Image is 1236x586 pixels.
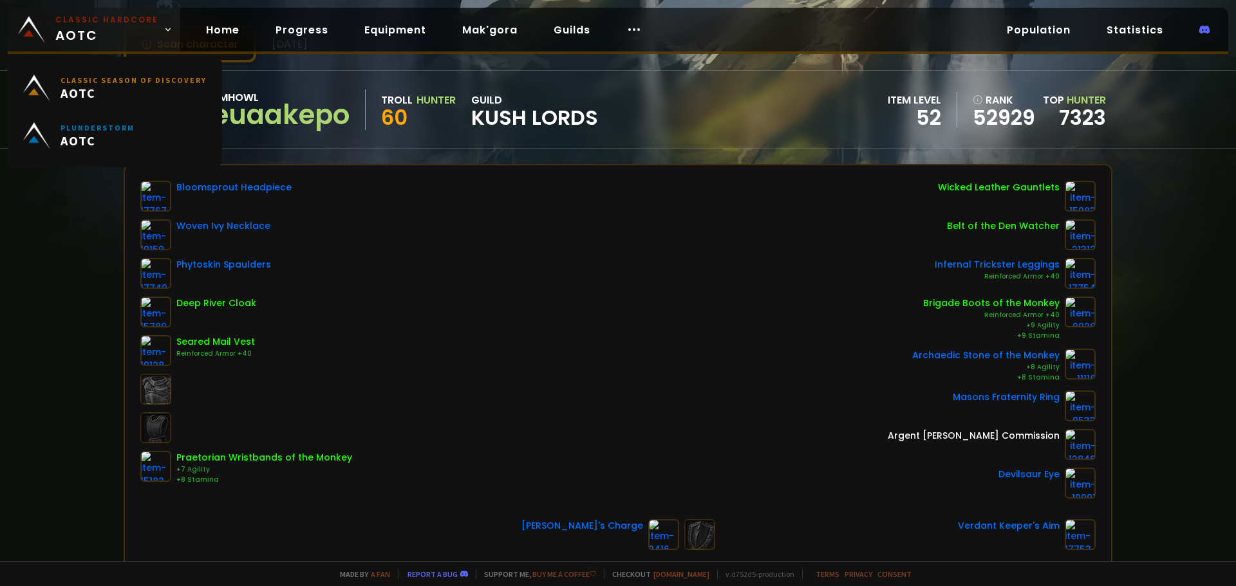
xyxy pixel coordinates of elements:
[1065,258,1096,289] img: item-17754
[923,310,1060,320] div: Reinforced Armor +40
[604,569,709,579] span: Checkout
[935,258,1060,271] div: Infernal Trickster Leggings
[717,569,794,579] span: v. d752d5 - production
[1043,92,1106,108] div: Top
[61,85,207,101] span: AOTC
[1059,103,1106,132] a: 7323
[888,429,1060,443] div: Argent [PERSON_NAME] Commission
[997,17,1081,43] a: Population
[1065,297,1096,327] img: item-9926
[332,569,390,579] span: Made by
[140,181,171,212] img: item-17767
[653,569,709,579] a: [DOMAIN_NAME]
[877,569,912,579] a: Consent
[476,569,596,579] span: Support me,
[15,112,214,160] a: PlunderstormAOTC
[176,297,256,310] div: Deep River Cloak
[176,258,271,271] div: Phytoskin Spaulders
[923,297,1060,310] div: Brigade Boots of the Monkey
[912,349,1060,362] div: Archaedic Stone of the Monkey
[55,14,158,45] span: AOTC
[648,519,679,550] img: item-9416
[61,75,207,85] small: Classic Season of Discovery
[543,17,601,43] a: Guilds
[471,108,598,127] span: Kush Lords
[973,92,1035,108] div: rank
[15,64,214,112] a: Classic Season of DiscoveryAOTC
[176,475,352,485] div: +8 Stamina
[912,362,1060,372] div: +8 Agility
[923,320,1060,331] div: +9 Agility
[923,331,1060,341] div: +9 Stamina
[61,133,135,149] span: AOTC
[1065,429,1096,460] img: item-12846
[176,349,255,359] div: Reinforced Armor +40
[176,451,352,464] div: Praetorian Wristbands of the Monkey
[140,451,171,482] img: item-15182
[196,17,250,43] a: Home
[140,258,171,289] img: item-17749
[407,569,458,579] a: Report a bug
[8,8,180,51] a: Classic HardcoreAOTC
[1065,349,1096,380] img: item-11118
[935,271,1060,282] div: Reinforced Armor +40
[417,92,456,108] div: Hunter
[452,17,528,43] a: Mak'gora
[532,569,596,579] a: Buy me a coffee
[1065,468,1096,499] img: item-19991
[888,92,941,108] div: item level
[1096,17,1174,43] a: Statistics
[55,14,158,26] small: Classic Hardcore
[845,569,872,579] a: Privacy
[1065,390,1096,421] img: item-9533
[194,105,350,125] div: Keuaakepo
[354,17,436,43] a: Equipment
[958,519,1060,533] div: Verdant Keeper's Aim
[371,569,390,579] a: a fan
[998,468,1060,481] div: Devilsaur Eye
[1065,181,1096,212] img: item-15083
[194,89,350,105] div: Doomhowl
[947,219,1060,233] div: Belt of the Den Watcher
[140,335,171,366] img: item-19128
[381,103,407,132] span: 60
[265,17,339,43] a: Progress
[521,519,643,533] div: [PERSON_NAME]'s Charge
[1067,93,1106,107] span: Hunter
[140,297,171,327] img: item-15789
[471,92,598,127] div: guild
[176,181,292,194] div: Bloomsprout Headpiece
[953,390,1060,404] div: Masons Fraternity Ring
[938,181,1060,194] div: Wicked Leather Gauntlets
[912,372,1060,383] div: +8 Stamina
[140,219,171,250] img: item-19159
[973,108,1035,127] a: 52929
[1065,219,1096,250] img: item-21312
[176,219,270,233] div: Woven Ivy Necklace
[176,464,352,475] div: +7 Agility
[61,123,135,133] small: Plunderstorm
[888,108,941,127] div: 52
[1065,519,1096,550] img: item-17753
[816,569,839,579] a: Terms
[176,335,255,349] div: Seared Mail Vest
[381,92,413,108] div: Troll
